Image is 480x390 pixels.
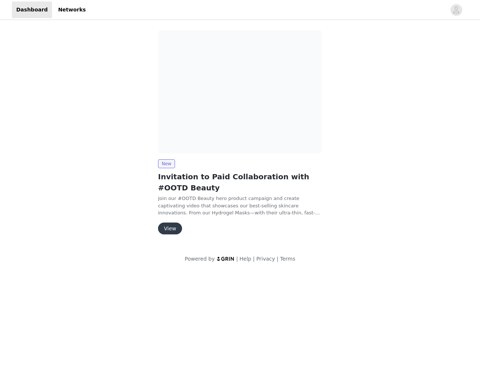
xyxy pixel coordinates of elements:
img: logo [216,256,235,261]
a: Terms [280,256,295,262]
div: avatar [453,4,460,16]
span: Powered by [185,256,215,262]
span: New [158,159,175,168]
a: Help [240,256,251,262]
p: Join our #OOTD Beauty hero product campaign and create captivating video that showcases our best-... [158,195,322,217]
span: | [236,256,238,262]
span: | [253,256,255,262]
img: OOTDBEAUTY [158,30,322,153]
a: Networks [54,1,90,18]
button: View [158,223,182,234]
a: Privacy [256,256,275,262]
h2: Invitation to Paid Collaboration with #OOTD Beauty [158,171,322,193]
a: Dashboard [12,1,52,18]
span: | [277,256,278,262]
a: View [158,226,182,231]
